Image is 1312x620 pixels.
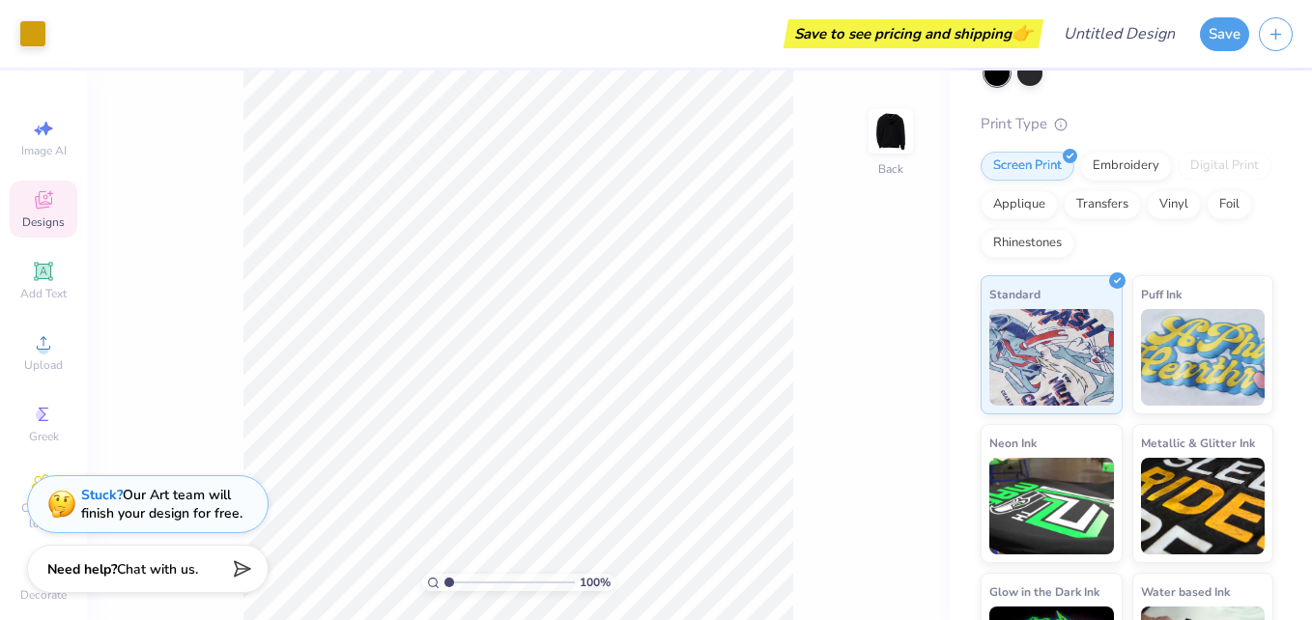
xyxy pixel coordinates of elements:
[878,160,903,178] div: Back
[981,190,1058,219] div: Applique
[981,113,1273,135] div: Print Type
[1048,14,1190,53] input: Untitled Design
[1064,190,1141,219] div: Transfers
[1207,190,1252,219] div: Foil
[21,143,67,158] span: Image AI
[117,560,198,578] span: Chat with us.
[1141,433,1255,453] span: Metallic & Glitter Ink
[1178,152,1271,181] div: Digital Print
[1141,309,1266,406] img: Puff Ink
[10,500,77,531] span: Clipart & logos
[1080,152,1172,181] div: Embroidery
[981,152,1074,181] div: Screen Print
[1141,284,1182,304] span: Puff Ink
[20,286,67,301] span: Add Text
[871,112,910,151] img: Back
[1141,458,1266,554] img: Metallic & Glitter Ink
[989,458,1114,554] img: Neon Ink
[1147,190,1201,219] div: Vinyl
[1012,21,1033,44] span: 👉
[981,229,1074,258] div: Rhinestones
[1141,581,1230,602] span: Water based Ink
[580,574,611,591] span: 100 %
[47,560,117,578] strong: Need help?
[1200,17,1249,51] button: Save
[989,284,1041,304] span: Standard
[22,214,65,230] span: Designs
[29,429,59,444] span: Greek
[989,309,1114,406] img: Standard
[989,581,1099,602] span: Glow in the Dark Ink
[24,357,63,373] span: Upload
[81,486,242,522] div: Our Art team will finish your design for free.
[989,433,1037,453] span: Neon Ink
[788,19,1039,48] div: Save to see pricing and shipping
[20,587,67,603] span: Decorate
[81,486,123,504] strong: Stuck?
